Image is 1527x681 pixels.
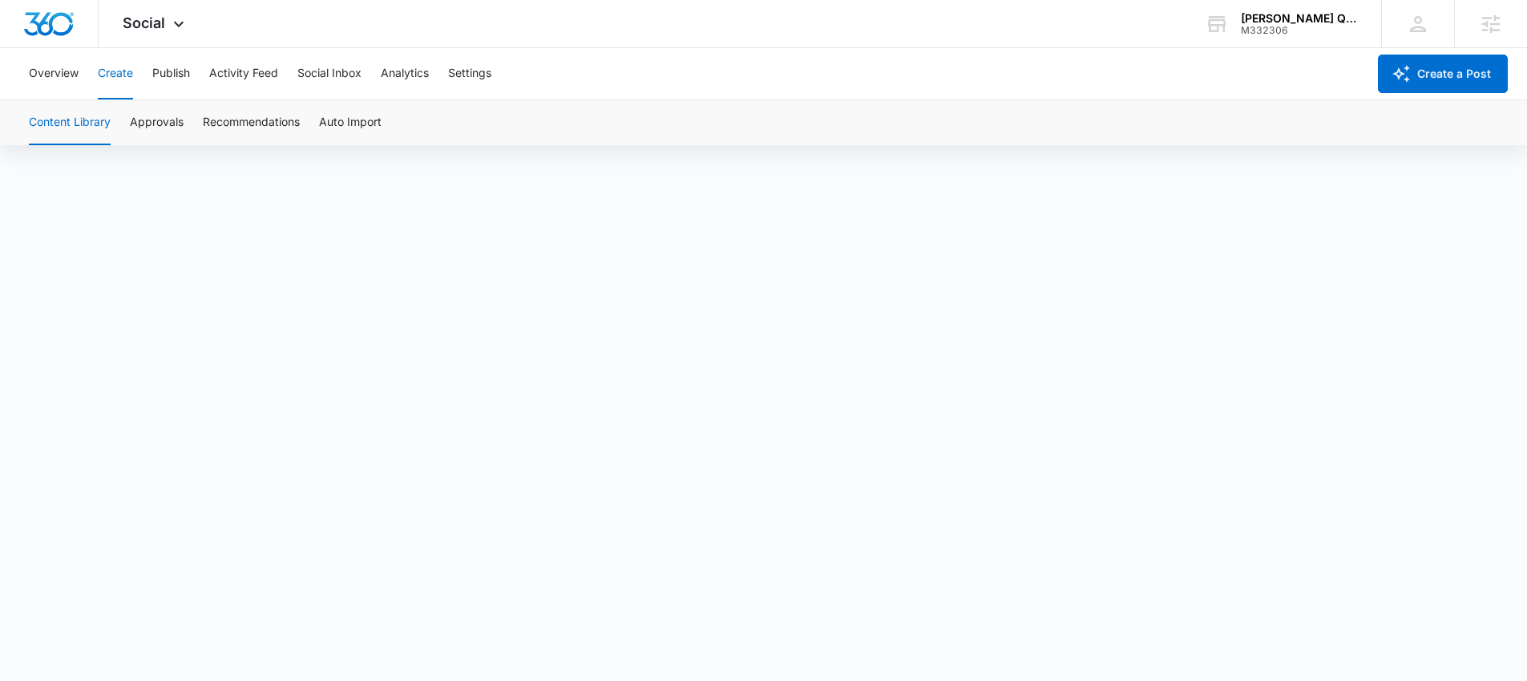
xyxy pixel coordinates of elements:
[130,100,184,145] button: Approvals
[448,48,491,99] button: Settings
[1241,12,1358,25] div: account name
[123,14,165,31] span: Social
[1378,55,1508,93] button: Create a Post
[319,100,382,145] button: Auto Import
[29,48,79,99] button: Overview
[152,48,190,99] button: Publish
[1241,25,1358,36] div: account id
[203,100,300,145] button: Recommendations
[29,100,111,145] button: Content Library
[381,48,429,99] button: Analytics
[297,48,362,99] button: Social Inbox
[209,48,278,99] button: Activity Feed
[98,48,133,99] button: Create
